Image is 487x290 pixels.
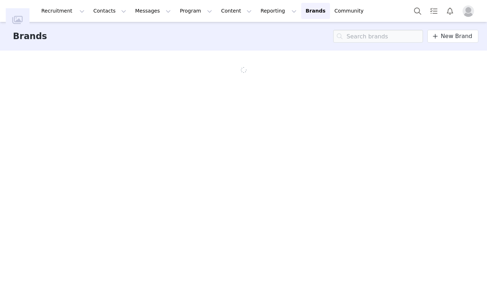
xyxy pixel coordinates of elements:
[256,3,301,19] button: Reporting
[333,30,423,43] input: Search brands
[37,3,89,19] button: Recruitment
[426,3,442,19] a: Tasks
[330,3,371,19] a: Community
[217,3,256,19] button: Content
[175,3,216,19] button: Program
[89,3,130,19] button: Contacts
[441,32,472,41] span: New Brand
[458,5,481,17] button: Profile
[463,5,474,17] img: placeholder-profile.jpg
[442,3,458,19] button: Notifications
[427,30,478,43] a: New Brand
[13,30,47,43] h3: Brands
[301,3,330,19] a: Brands
[131,3,175,19] button: Messages
[410,3,426,19] button: Search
